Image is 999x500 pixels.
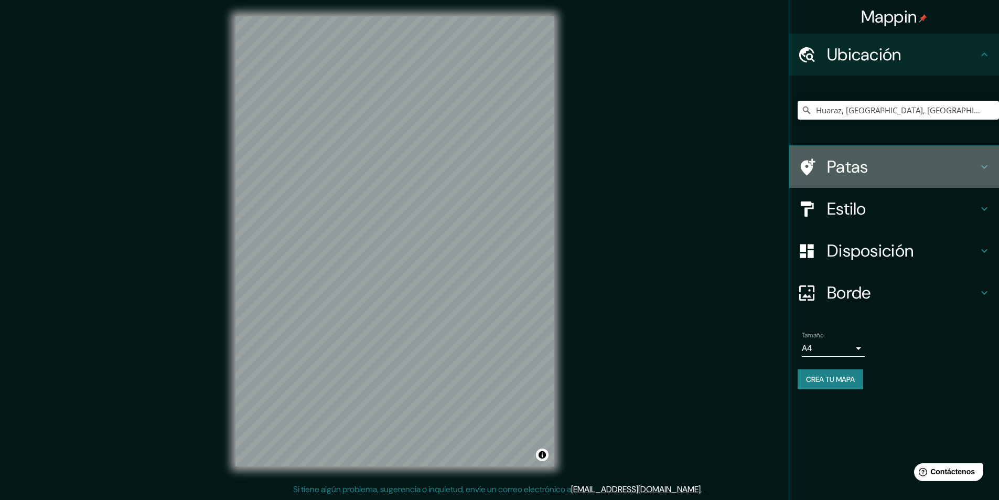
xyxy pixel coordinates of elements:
[827,44,901,66] font: Ubicación
[293,484,571,495] font: Si tiene algún problema, sugerencia o inquietud, envíe un correo electrónico a
[571,484,701,495] a: [EMAIL_ADDRESS][DOMAIN_NAME]
[827,156,868,178] font: Patas
[806,375,855,384] font: Crea tu mapa
[802,340,865,357] div: A4
[701,484,702,495] font: .
[704,483,706,495] font: .
[802,343,812,354] font: A4
[536,449,549,461] button: Activar o desactivar atribución
[789,188,999,230] div: Estilo
[919,14,927,23] img: pin-icon.png
[789,34,999,76] div: Ubicación
[802,331,823,339] font: Tamaño
[906,459,987,488] iframe: Lanzador de widgets de ayuda
[798,369,863,389] button: Crea tu mapa
[798,101,999,120] input: Elige tu ciudad o zona
[861,6,917,28] font: Mappin
[827,282,871,304] font: Borde
[789,146,999,188] div: Patas
[789,272,999,314] div: Borde
[827,198,866,220] font: Estilo
[235,16,554,466] canvas: Mapa
[789,230,999,272] div: Disposición
[702,483,704,495] font: .
[827,240,914,262] font: Disposición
